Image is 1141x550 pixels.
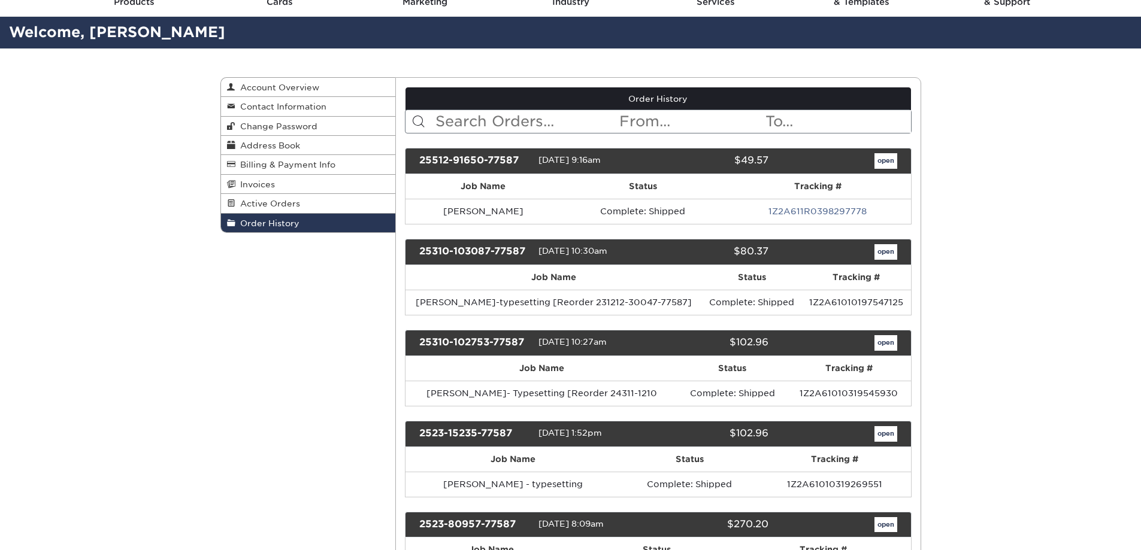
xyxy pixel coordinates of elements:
[649,426,777,442] div: $102.96
[758,447,910,472] th: Tracking #
[221,136,396,155] a: Address Book
[764,110,910,133] input: To...
[538,155,601,165] span: [DATE] 9:16am
[221,78,396,97] a: Account Overview
[221,97,396,116] a: Contact Information
[538,519,604,528] span: [DATE] 8:09am
[221,155,396,174] a: Billing & Payment Info
[235,199,300,208] span: Active Orders
[538,428,602,437] span: [DATE] 1:52pm
[702,290,802,315] td: Complete: Shipped
[874,426,897,442] a: open
[235,218,299,228] span: Order History
[768,206,867,216] a: 1Z2A611R0398297778
[235,160,335,169] span: Billing & Payment Info
[649,244,777,260] div: $80.37
[405,174,561,199] th: Job Name
[874,153,897,169] a: open
[702,265,802,290] th: Status
[649,153,777,169] div: $49.57
[410,335,538,351] div: 25310-102753-77587
[801,290,910,315] td: 1Z2A61010197547125
[405,290,702,315] td: [PERSON_NAME]-typesetting [Reorder 231212-30047-77587]
[725,174,910,199] th: Tracking #
[405,199,561,224] td: [PERSON_NAME]
[538,246,607,256] span: [DATE] 10:30am
[405,265,702,290] th: Job Name
[561,199,725,224] td: Complete: Shipped
[758,472,910,497] td: 1Z2A61010319269551
[621,447,758,472] th: Status
[874,244,897,260] a: open
[221,175,396,194] a: Invoices
[410,244,538,260] div: 25310-103087-77587
[405,472,621,497] td: [PERSON_NAME] - typesetting
[561,174,725,199] th: Status
[405,381,678,406] td: [PERSON_NAME]- Typesetting [Reorder 24311-1210
[618,110,764,133] input: From...
[221,214,396,232] a: Order History
[405,87,911,110] a: Order History
[235,83,319,92] span: Account Overview
[235,141,300,150] span: Address Book
[235,121,317,131] span: Change Password
[801,265,910,290] th: Tracking #
[649,335,777,351] div: $102.96
[434,110,618,133] input: Search Orders...
[649,517,777,533] div: $270.20
[410,426,538,442] div: 2523-15235-77587
[678,381,787,406] td: Complete: Shipped
[874,335,897,351] a: open
[410,517,538,533] div: 2523-80957-77587
[410,153,538,169] div: 25512-91650-77587
[235,180,275,189] span: Invoices
[221,117,396,136] a: Change Password
[621,472,758,497] td: Complete: Shipped
[405,356,678,381] th: Job Name
[221,194,396,213] a: Active Orders
[787,381,911,406] td: 1Z2A61010319545930
[235,102,326,111] span: Contact Information
[538,337,607,347] span: [DATE] 10:27am
[678,356,787,381] th: Status
[787,356,911,381] th: Tracking #
[405,447,621,472] th: Job Name
[874,517,897,533] a: open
